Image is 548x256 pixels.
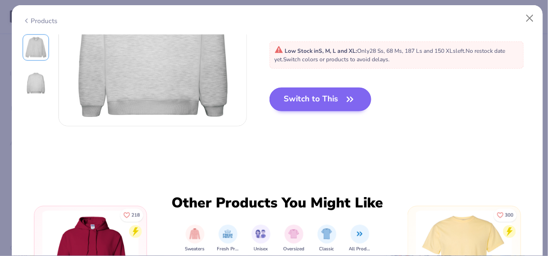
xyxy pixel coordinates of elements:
span: 218 [131,213,140,218]
span: No restock date yet. [275,47,506,63]
div: filter for Fresh Prints [217,225,239,253]
div: filter for All Products [349,225,371,253]
button: filter button [283,225,304,253]
img: Classic Image [321,229,332,239]
span: Sweaters [185,246,205,253]
span: 300 [505,213,514,218]
button: Switch to This [270,88,372,111]
span: Only 28 Ss, 68 Ms, 187 Ls and 150 XLs left. Switch colors or products to avoid delays. [275,47,506,63]
div: filter for Oversized [283,225,304,253]
button: filter button [349,225,371,253]
button: filter button [252,225,270,253]
button: Like [120,209,143,222]
button: Like [494,209,517,222]
button: filter button [185,225,205,253]
strong: Low Stock in S, M, L and XL : [285,47,358,55]
div: Other Products You Might Like [166,195,389,212]
img: Oversized Image [288,229,299,239]
div: filter for Classic [318,225,336,253]
img: Unisex Image [255,229,266,239]
img: Fresh Prints Image [222,229,233,239]
div: Products [23,16,58,26]
img: Front [25,36,47,59]
span: All Products [349,246,371,253]
span: Classic [319,246,335,253]
img: All Products Image [354,229,365,239]
span: Fresh Prints [217,246,239,253]
span: Oversized [283,246,304,253]
div: filter for Unisex [252,225,270,253]
button: filter button [318,225,336,253]
div: filter for Sweaters [185,225,205,253]
button: Close [521,9,539,27]
img: Back [25,72,47,95]
img: Sweaters Image [189,229,200,239]
span: Unisex [254,246,268,253]
button: filter button [217,225,239,253]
